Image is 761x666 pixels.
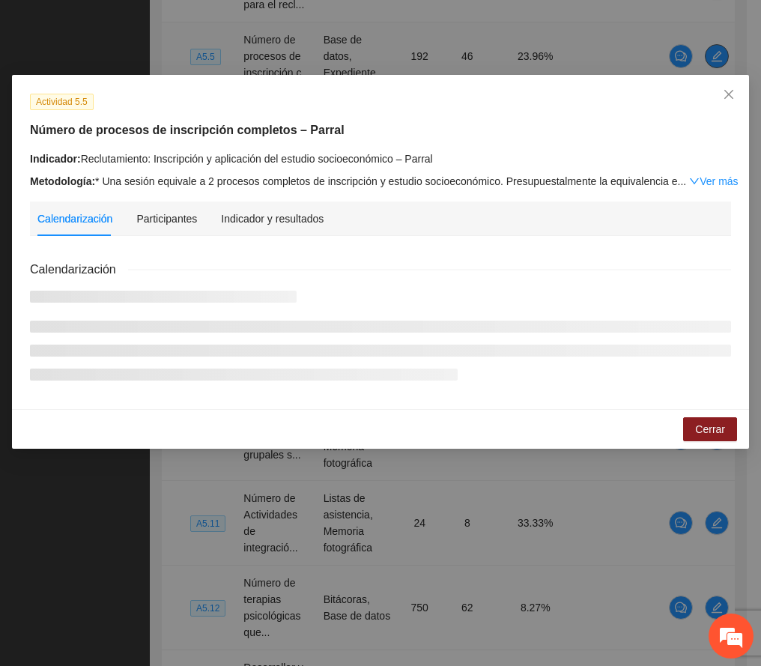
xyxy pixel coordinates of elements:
div: Minimizar ventana de chat en vivo [246,7,282,43]
span: ... [678,175,687,187]
strong: Indicador: [30,153,81,165]
div: Indicador y resultados [221,211,324,227]
h5: Número de procesos de inscripción completos – Parral [30,121,731,139]
div: Chatee con nosotros ahora [78,76,252,96]
span: down [689,176,700,187]
strong: Metodología: [30,175,95,187]
div: Participantes [136,211,197,227]
div: * Una sesión equivale a 2 procesos completos de inscripción y estudio socioeconómico. Presupuesta... [30,173,731,190]
button: Cerrar [683,417,737,441]
div: Reclutamiento: Inscripción y aplicación del estudio socioeconómico – Parral [30,151,731,167]
button: Close [709,75,749,115]
span: Cerrar [695,421,725,438]
div: Calendarización [37,211,112,227]
span: Estamos en línea. [87,200,207,351]
span: close [723,88,735,100]
a: Expand [689,175,738,187]
span: Calendarización [30,260,128,279]
textarea: Escriba su mensaje y pulse “Intro” [7,409,285,461]
span: Actividad 5.5 [30,94,94,110]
